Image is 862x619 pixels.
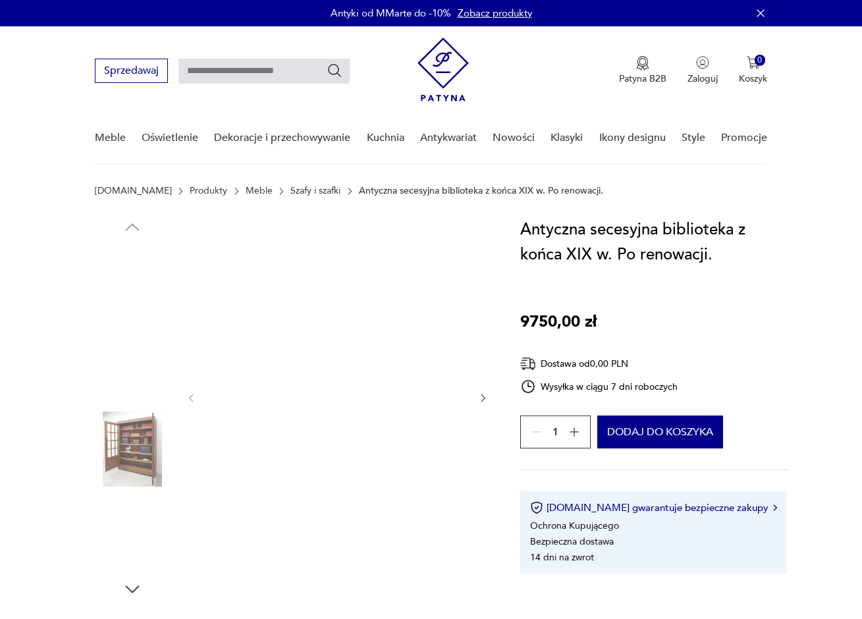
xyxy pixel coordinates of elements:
button: Sprzedawaj [95,59,168,83]
button: Zaloguj [687,56,718,85]
div: 0 [755,55,766,66]
a: Style [682,113,705,163]
a: Kuchnia [367,113,404,163]
img: Zdjęcie produktu Antyczna secesyjna biblioteka z końca XIX w. Po renowacji. [95,496,170,571]
div: Wysyłka w ciągu 7 dni roboczych [520,379,678,394]
a: Antykwariat [420,113,477,163]
button: Szukaj [327,63,342,78]
a: Sprzedawaj [95,67,168,76]
img: Zdjęcie produktu Antyczna secesyjna biblioteka z końca XIX w. Po renowacji. [95,328,170,403]
a: Zobacz produkty [458,7,532,20]
img: Zdjęcie produktu Antyczna secesyjna biblioteka z końca XIX w. Po renowacji. [95,412,170,487]
img: Ikona dostawy [520,356,536,372]
p: Koszyk [739,72,767,85]
div: Dostawa od 0,00 PLN [520,356,678,372]
img: Ikona koszyka [747,56,760,69]
img: Zdjęcie produktu Antyczna secesyjna biblioteka z końca XIX w. Po renowacji. [210,217,464,576]
button: 0Koszyk [739,56,767,85]
button: [DOMAIN_NAME] gwarantuje bezpieczne zakupy [530,501,777,514]
p: 9750,00 zł [520,309,597,335]
p: Antyki od MMarte do -10% [331,7,451,20]
a: Meble [246,186,273,196]
a: Dekoracje i przechowywanie [214,113,350,163]
li: Bezpieczna dostawa [530,535,614,548]
img: Ikona strzałki w prawo [773,504,777,511]
img: Ikona medalu [636,56,649,70]
li: Ochrona Kupującego [530,520,619,532]
a: [DOMAIN_NAME] [95,186,172,196]
button: Dodaj do koszyka [597,416,723,448]
p: Antyczna secesyjna biblioteka z końca XIX w. Po renowacji. [359,186,603,196]
a: Ikony designu [599,113,666,163]
a: Szafy i szafki [290,186,340,196]
a: Meble [95,113,126,163]
img: Patyna - sklep z meblami i dekoracjami vintage [418,38,469,101]
a: Oświetlenie [142,113,198,163]
a: Ikona medaluPatyna B2B [619,56,666,85]
p: Patyna B2B [619,72,666,85]
img: Ikonka użytkownika [696,56,709,69]
button: Patyna B2B [619,56,666,85]
span: 1 [552,428,558,437]
a: Produkty [190,186,227,196]
a: Promocje [721,113,767,163]
li: 14 dni na zwrot [530,551,594,564]
img: Zdjęcie produktu Antyczna secesyjna biblioteka z końca XIX w. Po renowacji. [95,244,170,319]
img: Ikona certyfikatu [530,501,543,514]
p: Zaloguj [687,72,718,85]
h1: Antyczna secesyjna biblioteka z końca XIX w. Po renowacji. [520,217,789,267]
a: Klasyki [551,113,583,163]
a: Nowości [493,113,535,163]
